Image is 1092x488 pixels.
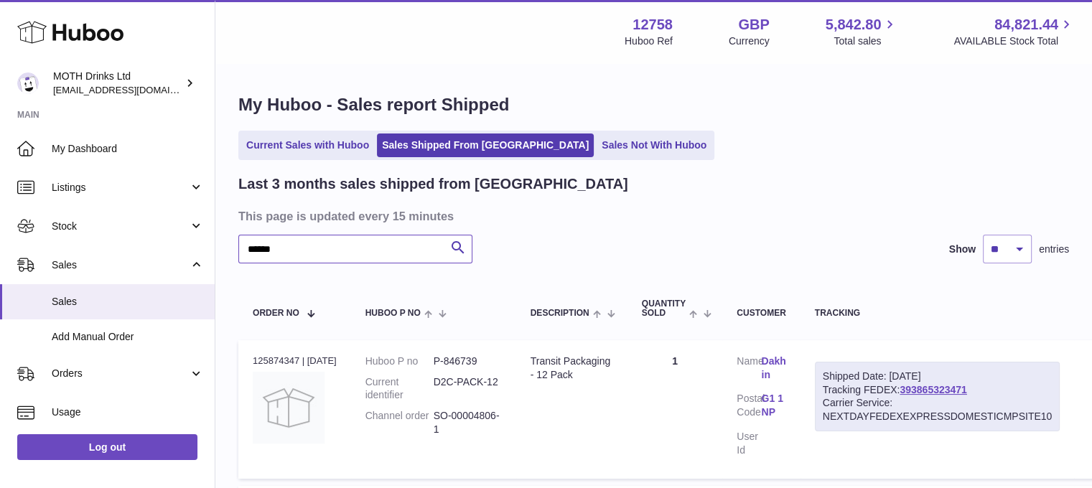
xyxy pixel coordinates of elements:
div: Transit Packaging - 12 Pack [531,355,613,382]
div: Carrier Service: NEXTDAYFEDEXEXPRESSDOMESTICMPSITE10 [823,396,1052,423]
span: Add Manual Order [52,330,204,344]
dt: User Id [737,430,761,457]
dt: Name [737,355,761,385]
div: Shipped Date: [DATE] [823,370,1052,383]
span: Sales [52,295,204,309]
span: Usage [52,405,204,419]
dt: Current identifier [365,375,434,403]
h3: This page is updated every 15 minutes [238,208,1065,224]
h2: Last 3 months sales shipped from [GEOGRAPHIC_DATA] [238,174,628,194]
span: My Dashboard [52,142,204,156]
div: 125874347 | [DATE] [253,355,337,367]
div: Tracking FEDEX: [815,362,1060,432]
td: 1 [627,340,722,479]
a: 393865323471 [900,384,966,395]
span: [EMAIL_ADDRESS][DOMAIN_NAME] [53,84,211,95]
span: AVAILABLE Stock Total [953,34,1075,48]
strong: GBP [738,15,769,34]
div: Tracking [815,309,1060,318]
span: 84,821.44 [994,15,1058,34]
a: Sales Shipped From [GEOGRAPHIC_DATA] [377,133,594,157]
a: Log out [17,434,197,460]
span: Quantity Sold [642,299,686,318]
a: Current Sales with Huboo [241,133,374,157]
dd: SO-00004806-1 [434,409,502,436]
a: Dakhin [761,355,785,382]
dd: P-846739 [434,355,502,368]
span: Description [531,309,589,318]
div: Customer [737,309,785,318]
a: 84,821.44 AVAILABLE Stock Total [953,15,1075,48]
strong: 12758 [633,15,673,34]
span: 5,842.80 [826,15,882,34]
a: Sales Not With Huboo [597,133,711,157]
span: Stock [52,220,189,233]
a: G1 1NP [761,392,785,419]
a: 5,842.80 Total sales [826,15,898,48]
dd: D2C-PACK-12 [434,375,502,403]
div: Huboo Ref [625,34,673,48]
span: Listings [52,181,189,194]
dt: Postal Code [737,392,761,423]
img: orders@mothdrinks.com [17,72,39,94]
span: Sales [52,258,189,272]
label: Show [949,243,976,256]
h1: My Huboo - Sales report Shipped [238,93,1069,116]
span: Orders [52,367,189,380]
img: no-photo.jpg [253,372,325,444]
span: entries [1039,243,1069,256]
div: MOTH Drinks Ltd [53,70,182,97]
dt: Huboo P no [365,355,434,368]
span: Order No [253,309,299,318]
span: Huboo P no [365,309,421,318]
span: Total sales [834,34,897,48]
dt: Channel order [365,409,434,436]
div: Currency [729,34,770,48]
